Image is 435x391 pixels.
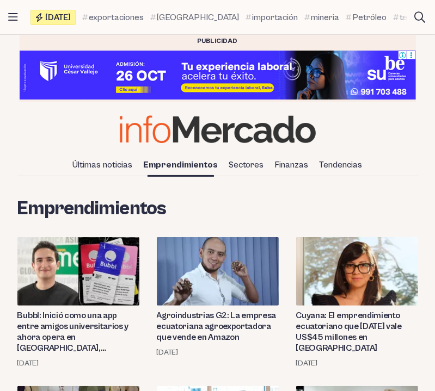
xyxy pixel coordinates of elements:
[304,11,339,24] a: mineria
[89,11,144,24] span: exportaciones
[139,156,223,174] a: Emprendimientos
[17,198,167,220] span: Emprendimientos
[315,156,367,174] a: Tendencias
[17,310,139,353] a: Bubbl: Inició como una app entre amigos universitarios y ahora opera en [GEOGRAPHIC_DATA], [GEOGR...
[20,51,416,100] iframe: Advertisement
[82,11,144,24] a: exportaciones
[225,156,268,174] a: Sectores
[157,11,239,24] span: [GEOGRAPHIC_DATA]
[271,156,313,174] a: Finanzas
[246,11,298,24] a: importación
[45,13,71,22] span: [DATE]
[69,156,137,174] a: Últimas noticias
[252,11,298,24] span: importación
[20,35,416,48] div: Publicidad
[150,11,239,24] a: [GEOGRAPHIC_DATA]
[296,358,318,369] time: 27 noviembre, 2023 12:09
[296,310,418,353] a: Cuyana: El emprendimiento ecuatoriano que [DATE] vale US$45 millones en [GEOGRAPHIC_DATA]
[352,11,387,24] span: Petróleo
[157,347,179,358] time: 7 diciembre, 2023 13:37
[311,11,339,24] span: mineria
[346,11,387,24] a: Petróleo
[17,358,39,369] time: 7 febrero, 2024 13:10
[157,310,279,343] a: Agroindustrias G2: La empresa ecuatoriana agroexportadora que vende en Amazon
[17,237,139,306] img: Bubbl red social
[296,237,418,306] img: Cuyana emprendimiento
[157,237,279,306] img: agroindustrias g2 emprendimiento
[120,115,316,143] img: Infomercado Ecuador logo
